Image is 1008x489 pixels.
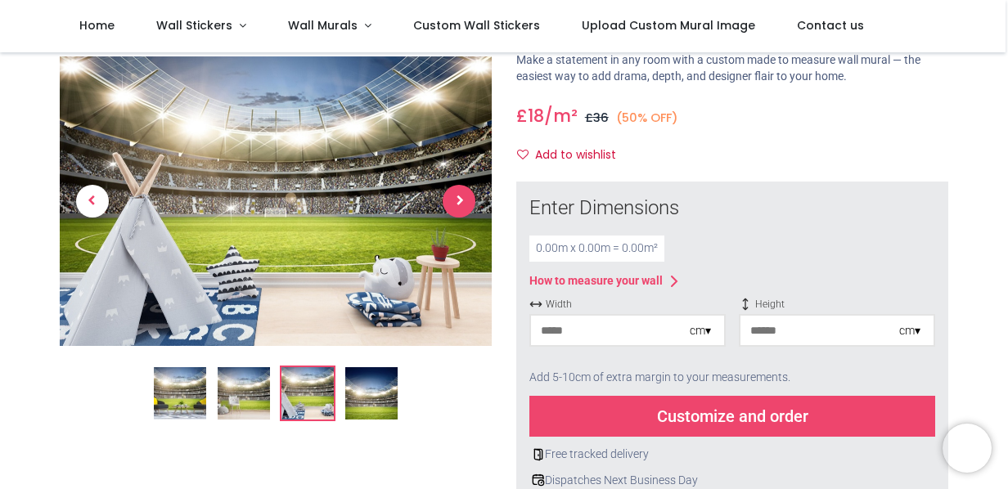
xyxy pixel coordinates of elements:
[345,367,398,419] img: WS-42561-04
[582,17,755,34] span: Upload Custom Mural Image
[616,110,678,127] small: (50% OFF)
[529,273,663,289] div: How to measure your wall
[413,17,540,34] span: Custom Wall Stickers
[281,367,334,419] img: WS-42561-03
[60,56,492,346] img: WS-42561-03
[690,323,711,339] div: cm ▾
[544,104,578,128] span: /m²
[517,149,529,160] i: Add to wishlist
[79,17,115,34] span: Home
[529,360,935,396] div: Add 5-10cm of extra margin to your measurements.
[529,396,935,437] div: Customize and order
[529,236,664,262] div: 0.00 m x 0.00 m = 0.00 m²
[529,446,935,463] div: Free tracked delivery
[154,367,206,419] img: Football Stadium Wall Mural Wallpaper
[529,195,935,222] div: Enter Dimensions
[60,100,124,303] a: Previous
[516,104,544,128] span: £
[528,104,544,128] span: 18
[899,323,920,339] div: cm ▾
[585,110,609,126] span: £
[76,185,109,218] span: Previous
[443,185,475,218] span: Next
[288,17,358,34] span: Wall Murals
[156,17,232,34] span: Wall Stickers
[739,298,935,312] span: Height
[516,141,630,169] button: Add to wishlistAdd to wishlist
[943,424,992,473] iframe: Brevo live chat
[218,367,270,419] img: WS-42561-02
[797,17,864,34] span: Contact us
[529,298,726,312] span: Width
[593,110,609,126] span: 36
[529,473,935,489] div: Dispatches Next Business Day
[427,100,492,303] a: Next
[516,52,948,84] p: Make a statement in any room with a custom made to measure wall mural — the easiest way to add dr...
